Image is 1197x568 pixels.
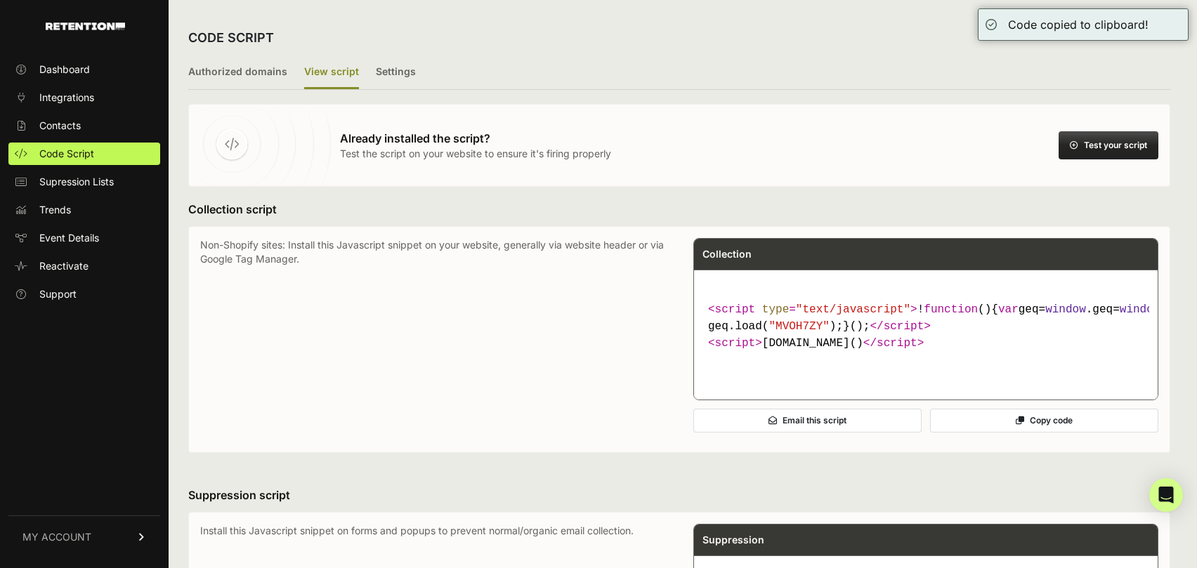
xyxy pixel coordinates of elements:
[39,259,89,273] span: Reactivate
[1149,478,1183,512] div: Open Intercom Messenger
[8,283,160,305] a: Support
[884,320,924,333] span: script
[22,530,91,544] span: MY ACCOUNT
[702,296,1149,357] code: [DOMAIN_NAME]()
[188,56,287,89] label: Authorized domains
[340,147,611,161] p: Test the script on your website to ensure it's firing properly
[188,201,1170,218] h3: Collection script
[693,409,922,432] button: Email this script
[8,171,160,193] a: Supression Lists
[200,238,665,441] p: Non-Shopify sites: Install this Javascript snippet on your website, generally via website header ...
[39,147,94,161] span: Code Script
[39,287,77,301] span: Support
[998,303,1019,316] span: var
[8,143,160,165] a: Code Script
[39,231,99,245] span: Event Details
[39,91,94,105] span: Integrations
[39,203,71,217] span: Trends
[188,487,1170,503] h3: Suppression script
[768,320,829,333] span: "MVOH7ZY"
[924,303,978,316] span: function
[8,114,160,137] a: Contacts
[796,303,910,316] span: "text/javascript"
[694,239,1158,270] div: Collection
[39,175,114,189] span: Supression Lists
[39,119,81,133] span: Contacts
[1059,131,1158,159] button: Test your script
[340,130,611,147] h3: Already installed the script?
[46,22,125,30] img: Retention.com
[877,337,917,350] span: script
[376,56,416,89] label: Settings
[1045,303,1086,316] span: window
[304,56,359,89] label: View script
[694,524,1158,555] div: Suppression
[1008,16,1149,33] div: Code copied to clipboard!
[762,303,789,316] span: type
[188,28,274,48] h2: CODE SCRIPT
[8,199,160,221] a: Trends
[924,303,991,316] span: ( )
[8,86,160,109] a: Integrations
[8,58,160,81] a: Dashboard
[930,409,1158,432] button: Copy code
[8,255,160,277] a: Reactivate
[870,320,930,333] span: </ >
[715,337,756,350] span: script
[863,337,924,350] span: </ >
[708,337,762,350] span: < >
[708,303,917,316] span: < = >
[715,303,756,316] span: script
[39,62,90,77] span: Dashboard
[8,515,160,558] a: MY ACCOUNT
[8,227,160,249] a: Event Details
[1120,303,1160,316] span: window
